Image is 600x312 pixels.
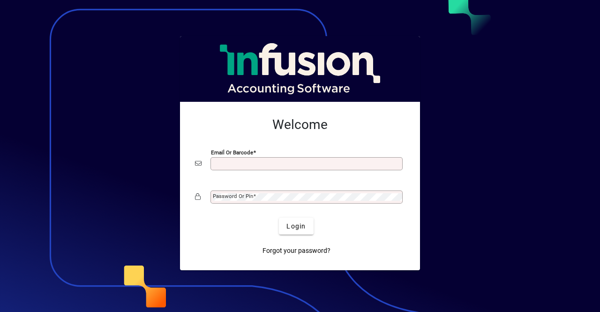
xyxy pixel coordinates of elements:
[195,117,405,133] h2: Welcome
[213,193,253,199] mat-label: Password or Pin
[262,246,330,256] span: Forgot your password?
[211,149,253,156] mat-label: Email or Barcode
[259,242,334,259] a: Forgot your password?
[279,218,313,235] button: Login
[286,221,306,231] span: Login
